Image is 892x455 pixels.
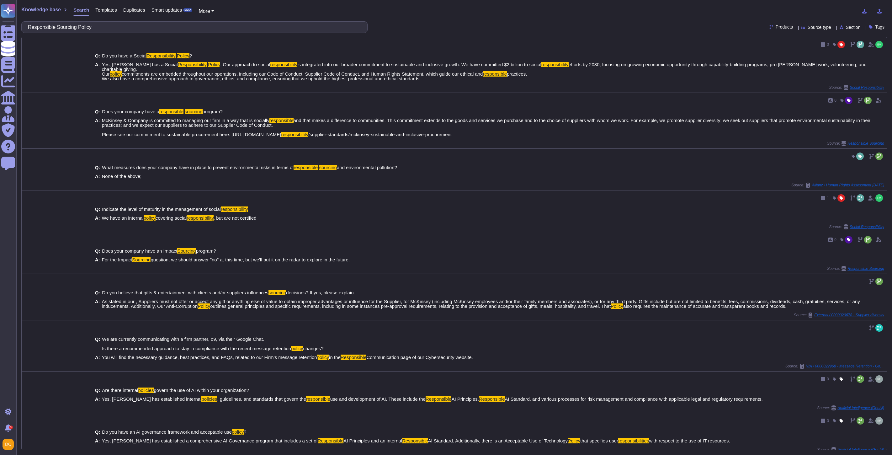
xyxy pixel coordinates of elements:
span: For the Impact [102,257,132,262]
span: N/A / 0000022968 - Message Retention - Google Chat [806,364,884,368]
span: Source: [827,266,884,271]
span: Tags [875,25,884,29]
span: govern the use of AI within your organization? [154,388,249,393]
span: efforts by 2030, focusing on growing economic opportunity through capability-building programs, p... [102,62,867,77]
span: practices. We also have a comprehensive approach to governance, ethics, and compliance, ensuring ... [102,71,527,81]
img: user [875,375,883,383]
span: Duplicates [123,8,145,12]
img: user [875,41,883,48]
span: that specifies user [580,438,618,443]
b: Q: [95,109,100,114]
span: AI Standard, and various processes for risk management and compliance with applicable legal and r... [505,396,763,402]
mark: Responsibility [146,53,176,58]
b: A: [95,397,100,401]
span: Products [776,25,793,29]
span: also requires the maintenance of accurate and transparent books and records. [623,303,786,309]
b: Q: [95,249,100,253]
mark: Sourcing [132,257,151,262]
mark: policies [201,396,217,402]
mark: policy [291,346,303,351]
span: We are currently communicating with a firm partner, o9, via their Google Chat. Is there a recomme... [102,336,291,351]
b: Q: [95,290,100,295]
span: 1 [827,196,829,200]
mark: Responsible [402,438,428,443]
span: Does your company have a [102,109,159,114]
span: changes? [303,346,324,351]
span: decisions? If yes, please explain [286,290,353,295]
span: covering social [156,215,187,221]
span: Allianz / Human Rights Assessment [DATE] [812,183,884,187]
mark: Responsible [479,396,505,402]
mark: responsibility [281,132,308,137]
span: question, we should answer "no" at this time, but we'll put it on the radar to explore in the fut... [151,257,350,262]
mark: Responsible [426,396,452,402]
button: user [1,437,18,451]
span: Artificial Inteligence (GenAI) [837,406,884,410]
mark: responsible [269,118,294,123]
span: ? [244,429,246,435]
span: ? [189,53,192,58]
mark: Responsible [341,355,367,360]
b: Q: [95,388,100,393]
span: 0 [827,419,829,423]
span: in the [329,355,341,360]
span: . Our approach to social [220,62,270,67]
mark: responsible [306,396,330,402]
span: AI Standard. Additionally, there is an Acceptable Use of Technology [428,438,568,443]
span: Indicate the level of maturity in the management of social [102,206,221,212]
span: Source: [817,405,884,410]
b: Q: [95,207,100,211]
mark: Policy [208,62,220,67]
span: Source: [794,313,884,318]
b: Q: [95,430,100,434]
b: A: [95,62,100,81]
span: 0 [827,43,829,46]
mark: responsibility [187,215,214,221]
b: Q: [95,53,100,58]
mark: Policy [177,53,189,58]
img: user [875,194,883,202]
span: External / 0000020678 - Supplier diversity [814,313,884,317]
div: 9+ [9,426,13,429]
span: , guidelines, and standards that govern the [217,396,306,402]
span: Section [846,25,861,29]
button: More [199,8,214,15]
span: 0 [834,238,836,242]
b: A: [95,216,100,220]
mark: policy [317,355,329,360]
mark: sourcing [319,165,337,170]
span: Yes, [PERSON_NAME] has a Social [102,62,178,67]
b: A: [95,438,100,443]
b: Q: [95,165,100,170]
span: Source: [791,183,884,188]
span: Knowledge base [21,7,61,12]
mark: responsible [159,109,183,114]
mark: responsibilities [618,438,649,443]
mark: policy [110,71,122,77]
span: , but are not certified [214,215,257,221]
span: is integrated into our broader commitment to sustainable and inclusive growth. We have committed ... [297,62,541,67]
mark: Sourcing [177,248,196,254]
mark: Policy [568,438,580,443]
img: user [875,417,883,425]
span: We have an internal [102,215,144,221]
mark: policy [144,215,156,221]
mark: Responsible [318,438,344,443]
span: and that makes a difference to communities. This commitment extends to the goods and services we ... [102,118,871,137]
span: Artificial Inteligence (GenAI) [837,448,884,452]
span: program? [196,248,216,254]
b: A: [95,257,100,262]
span: Source: [829,85,884,90]
mark: policies [138,388,154,393]
span: Search [73,8,89,12]
mark: responsibility [221,206,248,212]
mark: Policy [611,303,623,309]
input: Search a question or template... [25,22,361,33]
span: Source type [808,25,831,29]
span: As stated in our , Suppliers must not offer or accept any gift or anything else of value to obtai... [102,299,860,309]
b: A: [95,355,100,360]
span: Social Responsibility [850,86,884,89]
mark: policy [232,429,244,435]
span: Templates [95,8,117,12]
span: Does your company have an Impact [102,248,177,254]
